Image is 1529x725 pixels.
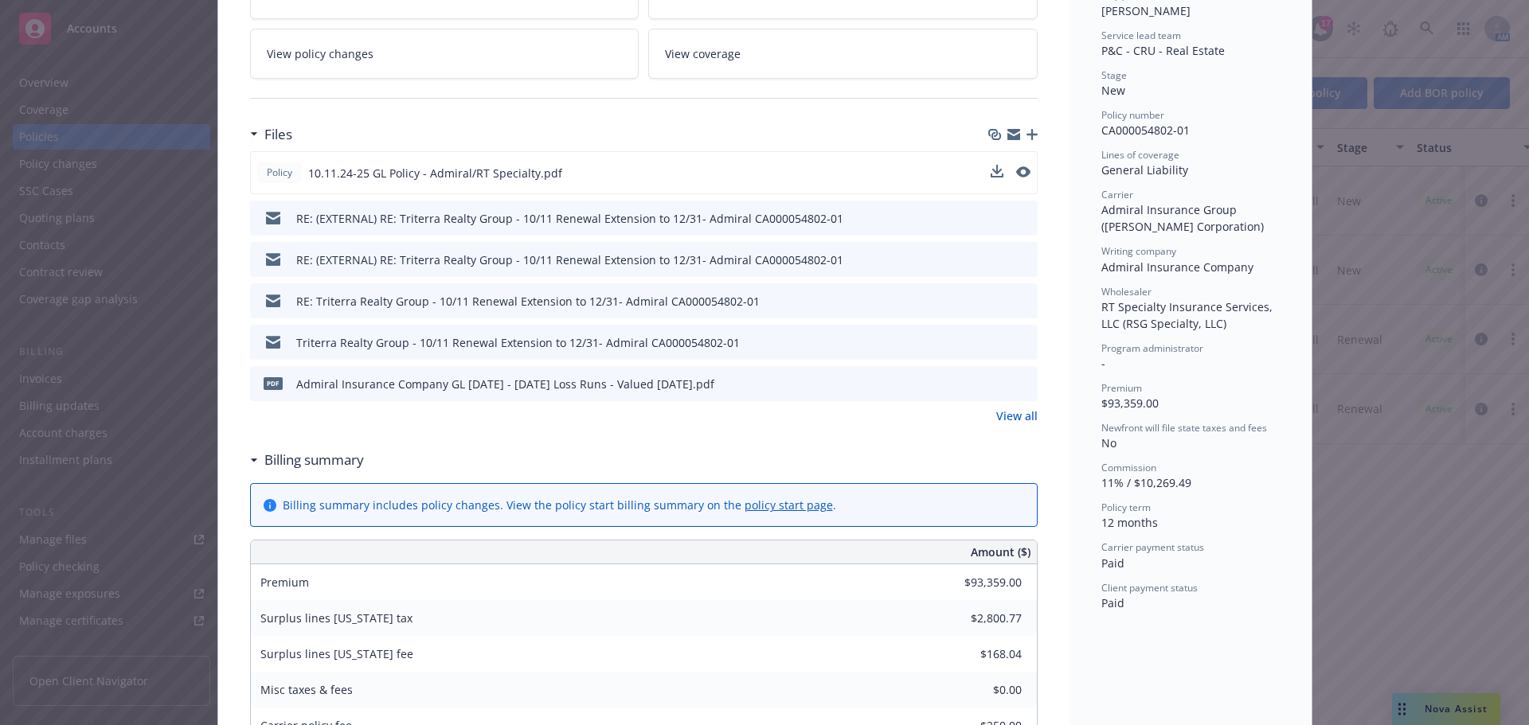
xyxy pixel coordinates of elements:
[1101,259,1253,275] span: Admiral Insurance Company
[1101,162,1280,178] div: General Liability
[991,165,1003,181] button: download file
[1101,123,1190,138] span: CA000054802-01
[971,544,1030,560] span: Amount ($)
[296,293,760,310] div: RE: Triterra Realty Group - 10/11 Renewal Extension to 12/31- Admiral CA000054802-01
[1101,285,1152,298] span: Wholesaler
[928,678,1031,702] input: 0.00
[260,682,353,697] span: Misc taxes & fees
[1017,376,1031,392] button: preview file
[996,407,1038,424] a: View all
[1017,251,1031,268] button: preview file
[1016,165,1030,181] button: preview file
[1017,293,1031,310] button: preview file
[1101,461,1156,474] span: Commission
[1101,555,1124,571] span: Paid
[1101,29,1181,42] span: Service lead team
[1101,188,1133,201] span: Carrier
[296,334,740,351] div: Triterra Realty Group - 10/11 Renewal Extension to 12/31- Admiral CA000054802-01
[1101,202,1264,234] span: Admiral Insurance Group ([PERSON_NAME] Corporation)
[928,606,1031,630] input: 0.00
[1101,540,1204,554] span: Carrier payment status
[250,450,364,470] div: Billing summary
[1101,108,1164,122] span: Policy number
[264,377,283,389] span: pdf
[267,45,373,62] span: View policy changes
[1101,396,1159,411] span: $93,359.00
[250,124,292,145] div: Files
[264,450,364,470] h3: Billing summary
[1101,43,1225,58] span: P&C - CRU - Real Estate
[1101,581,1198,594] span: Client payment status
[1101,83,1125,98] span: New
[260,610,413,626] span: Surplus lines [US_STATE] tax
[991,376,1004,392] button: download file
[1101,421,1267,435] span: Newfront will file state taxes and fees
[260,646,413,661] span: Surplus lines [US_STATE] fee
[1101,3,1191,18] span: [PERSON_NAME]
[296,251,843,268] div: RE: (EXTERNAL) RE: Triterra Realty Group - 10/11 Renewal Extension to 12/31- Admiral CA000054802-01
[1101,515,1158,530] span: 12 months
[1101,381,1142,395] span: Premium
[1016,166,1030,177] button: preview file
[1101,501,1151,514] span: Policy term
[296,210,843,227] div: RE: (EXTERNAL) RE: Triterra Realty Group - 10/11 Renewal Extension to 12/31- Admiral CA000054802-01
[283,497,836,513] div: Billing summary includes policy changes. View the policy start billing summary on the .
[1101,68,1127,82] span: Stage
[991,251,1004,268] button: download file
[991,334,1004,351] button: download file
[665,45,741,62] span: View coverage
[1101,244,1176,258] span: Writing company
[928,571,1031,594] input: 0.00
[260,575,309,590] span: Premium
[1101,435,1116,450] span: No
[928,642,1031,666] input: 0.00
[991,165,1003,177] button: download file
[1101,595,1124,610] span: Paid
[250,29,639,79] a: View policy changes
[745,497,833,513] a: policy start page
[264,124,292,145] h3: Files
[296,376,714,392] div: Admiral Insurance Company GL [DATE] - [DATE] Loss Runs - Valued [DATE].pdf
[308,165,562,181] span: 10.11.24-25 GL Policy - Admiral/RT Specialty.pdf
[1101,299,1276,331] span: RT Specialty Insurance Services, LLC (RSG Specialty, LLC)
[1101,148,1179,162] span: Lines of coverage
[1101,356,1105,371] span: -
[264,166,295,180] span: Policy
[1101,475,1191,490] span: 11% / $10,269.49
[991,293,1004,310] button: download file
[991,210,1004,227] button: download file
[1101,341,1203,355] span: Program administrator
[1017,210,1031,227] button: preview file
[1017,334,1031,351] button: preview file
[648,29,1038,79] a: View coverage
